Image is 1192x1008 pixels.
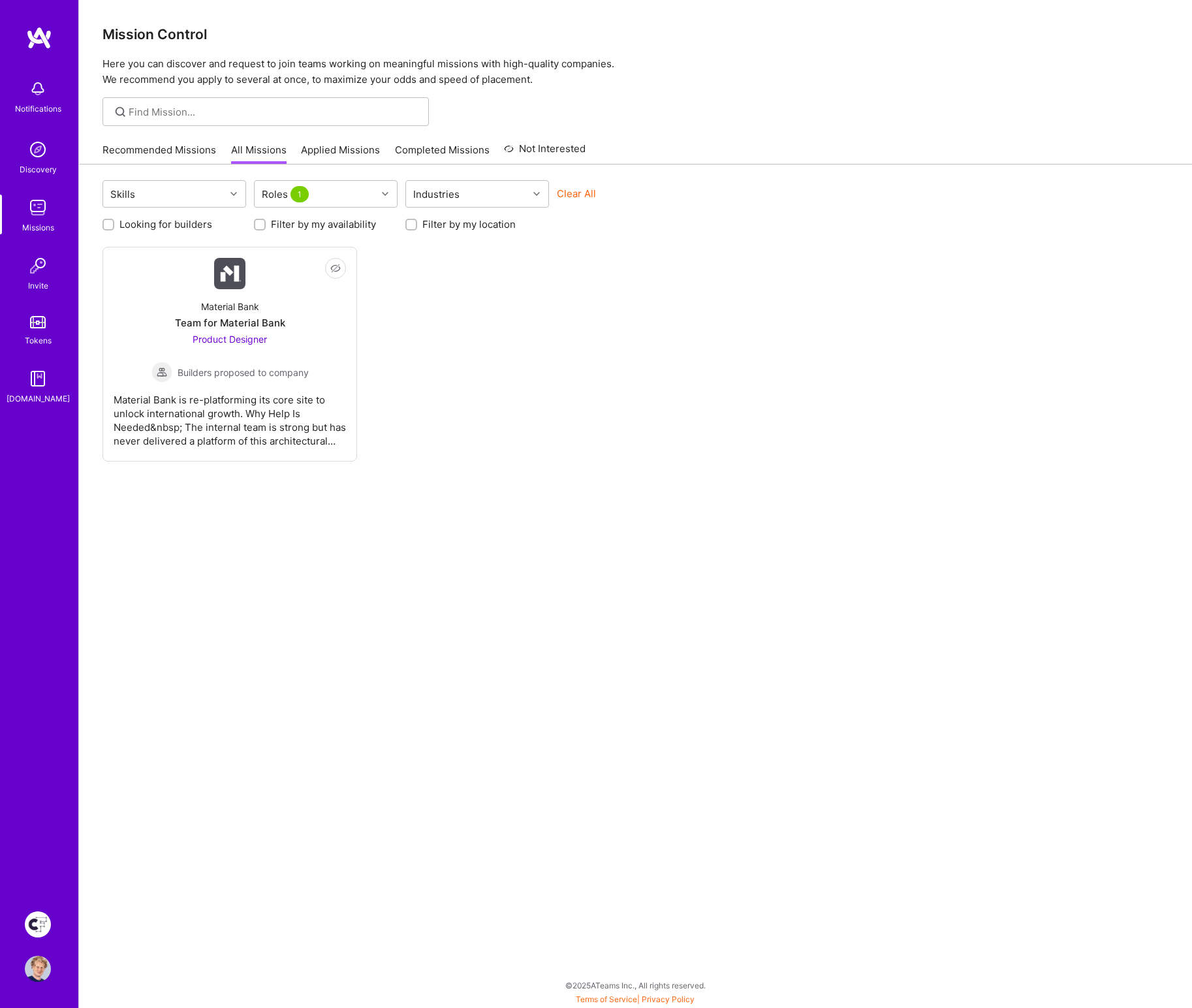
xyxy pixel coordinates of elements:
a: Terms of Service [576,994,637,1004]
i: icon SearchGrey [113,104,128,119]
div: Roles [259,185,315,204]
div: © 2025 ATeams Inc., All rights reserved. [78,969,1192,1001]
i: icon EyeClosed [330,263,341,274]
h3: Mission Control [102,26,1168,42]
img: guide book [25,366,51,392]
a: Creative Fabrica Project Team [22,911,54,937]
div: Tokens [25,334,52,347]
p: Here you can discover and request to join teams working on meaningful missions with high-quality ... [102,56,1168,87]
a: Completed Missions [395,143,490,165]
div: Team for Material Bank [175,316,285,330]
a: All Missions [231,143,287,165]
img: logo [26,26,52,50]
img: Company Logo [214,258,245,289]
label: Looking for builders [119,217,212,231]
span: Product Designer [193,334,267,345]
div: [DOMAIN_NAME] [7,392,70,405]
label: Filter by my location [422,217,516,231]
div: Industries [410,185,463,204]
img: discovery [25,136,51,163]
button: Clear All [557,187,596,200]
div: Notifications [15,102,61,116]
a: Company LogoMaterial BankTeam for Material BankProduct Designer Builders proposed to companyBuild... [114,258,346,450]
img: User Avatar [25,956,51,982]
img: teamwork [25,195,51,221]
img: tokens [30,316,46,328]
label: Filter by my availability [271,217,376,231]
i: icon Chevron [230,191,237,197]
img: Creative Fabrica Project Team [25,911,51,937]
img: bell [25,76,51,102]
div: Missions [22,221,54,234]
a: Privacy Policy [642,994,695,1004]
input: Find Mission... [129,105,419,119]
a: User Avatar [22,956,54,982]
span: 1 [290,186,309,202]
div: Discovery [20,163,57,176]
span: | [576,994,695,1004]
div: Material Bank [201,300,259,313]
i: icon Chevron [382,191,388,197]
div: Invite [28,279,48,292]
img: Invite [25,253,51,279]
a: Not Interested [504,141,586,165]
span: Builders proposed to company [178,366,309,379]
a: Applied Missions [301,143,380,165]
a: Recommended Missions [102,143,216,165]
div: Material Bank is re-platforming its core site to unlock international growth. Why Help Is Needed&... [114,383,346,448]
img: Builders proposed to company [151,362,172,383]
div: Skills [107,185,138,204]
i: icon Chevron [533,191,540,197]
